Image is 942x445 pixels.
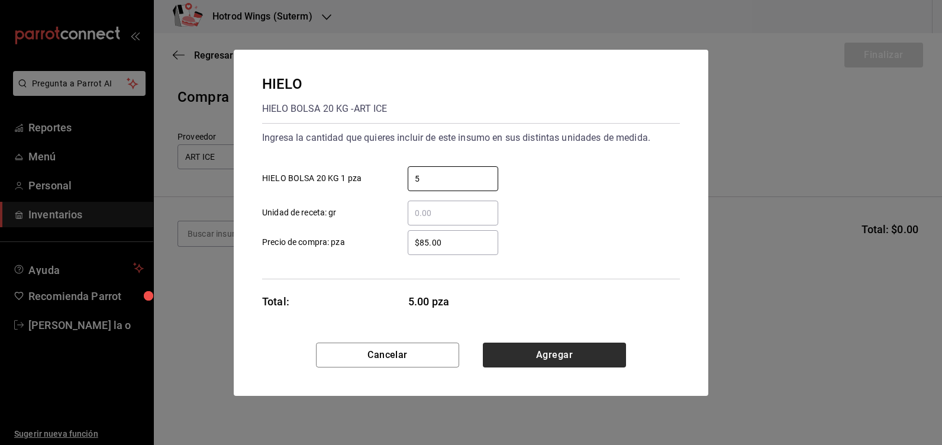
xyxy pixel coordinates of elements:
input: Precio de compra: pza [408,236,498,250]
span: Precio de compra: pza [262,236,345,249]
span: HIELO BOLSA 20 KG 1 pza [262,172,362,185]
input: Unidad de receta: gr [408,206,498,220]
button: Cancelar [316,343,459,367]
input: HIELO BOLSA 20 KG 1 pza [408,172,498,186]
div: HIELO [262,73,387,95]
div: Total: [262,294,289,309]
span: Unidad de receta: gr [262,207,337,219]
div: Ingresa la cantidad que quieres incluir de este insumo en sus distintas unidades de medida. [262,128,680,147]
button: Agregar [483,343,626,367]
span: 5.00 pza [408,294,499,309]
div: HIELO BOLSA 20 KG - ART ICE [262,99,387,118]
